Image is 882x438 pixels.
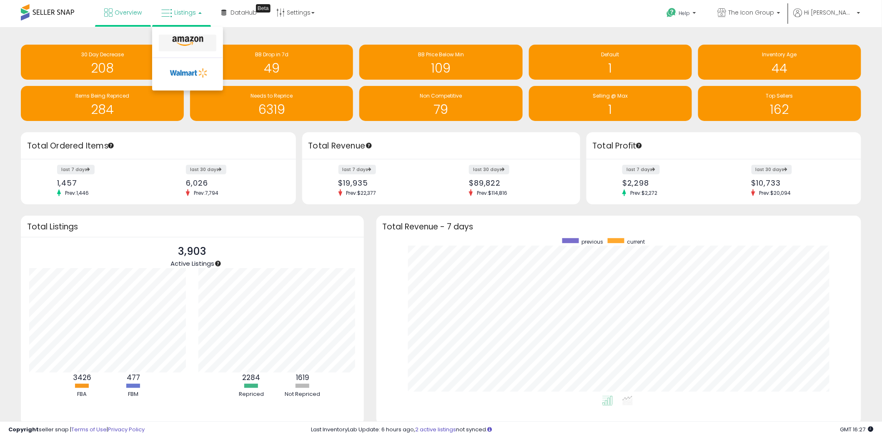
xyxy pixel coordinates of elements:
[627,238,645,245] span: current
[242,373,260,383] b: 2284
[27,224,358,230] h3: Total Listings
[420,92,462,99] span: Non Competitive
[73,373,91,383] b: 3426
[194,103,349,116] h1: 6319
[107,142,115,149] div: Tooltip anchor
[752,165,792,174] label: last 30 days
[840,425,874,433] span: 2025-10-10 16:27 GMT
[308,140,574,152] h3: Total Revenue
[8,425,39,433] strong: Copyright
[170,244,214,259] p: 3,903
[226,390,276,398] div: Repriced
[186,165,226,174] label: last 30 days
[342,189,381,196] span: Prev: $22,377
[27,140,290,152] h3: Total Ordered Items
[75,92,129,99] span: Items Being Repriced
[622,179,717,187] div: $2,298
[667,8,677,18] i: Get Help
[190,45,353,80] a: BB Drop in 7d 49
[71,425,107,433] a: Terms of Use
[593,140,855,152] h3: Total Profit
[365,142,373,149] div: Tooltip anchor
[186,179,281,187] div: 6,026
[57,179,152,187] div: 1,457
[170,259,214,268] span: Active Listings
[190,86,353,121] a: Needs to Reprice 6319
[338,165,376,174] label: last 7 days
[383,224,855,230] h3: Total Revenue - 7 days
[469,179,565,187] div: $89,822
[363,61,518,75] h1: 109
[25,103,180,116] h1: 284
[190,189,223,196] span: Prev: 7,794
[626,189,661,196] span: Prev: $2,272
[660,1,704,27] a: Help
[81,51,124,58] span: 30 Day Decrease
[582,238,604,245] span: previous
[21,86,184,121] a: Items Being Repriced 284
[418,51,464,58] span: BB Price Below Min
[296,373,309,383] b: 1619
[635,142,643,149] div: Tooltip anchor
[622,165,660,174] label: last 7 days
[115,8,142,17] span: Overview
[794,8,860,27] a: Hi [PERSON_NAME]
[21,45,184,80] a: 30 Day Decrease 208
[804,8,854,17] span: Hi [PERSON_NAME]
[469,165,509,174] label: last 30 days
[698,86,861,121] a: Top Sellers 162
[679,10,690,17] span: Help
[57,165,95,174] label: last 7 days
[529,86,692,121] a: Selling @ Max 1
[108,390,158,398] div: FBM
[488,427,492,432] i: Click here to read more about un-synced listings.
[601,51,619,58] span: Default
[593,92,628,99] span: Selling @ Max
[702,61,857,75] h1: 44
[533,61,688,75] h1: 1
[752,179,847,187] div: $10,733
[533,103,688,116] h1: 1
[108,425,145,433] a: Privacy Policy
[529,45,692,80] a: Default 1
[251,92,293,99] span: Needs to Reprice
[231,8,257,17] span: DataHub
[698,45,861,80] a: Inventory Age 44
[311,426,874,434] div: Last InventoryLab Update: 6 hours ago, not synced.
[729,8,774,17] span: The Icon Group
[473,189,511,196] span: Prev: $114,816
[214,260,222,267] div: Tooltip anchor
[363,103,518,116] h1: 79
[278,390,328,398] div: Not Repriced
[255,51,288,58] span: BB Drop in 7d
[57,390,107,398] div: FBA
[61,189,93,196] span: Prev: 1,446
[762,51,797,58] span: Inventory Age
[338,179,435,187] div: $19,935
[766,92,793,99] span: Top Sellers
[702,103,857,116] h1: 162
[256,4,271,13] div: Tooltip anchor
[194,61,349,75] h1: 49
[755,189,795,196] span: Prev: $20,094
[174,8,196,17] span: Listings
[127,373,140,383] b: 477
[359,45,522,80] a: BB Price Below Min 109
[8,426,145,434] div: seller snap | |
[25,61,180,75] h1: 208
[359,86,522,121] a: Non Competitive 79
[416,425,456,433] a: 2 active listings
